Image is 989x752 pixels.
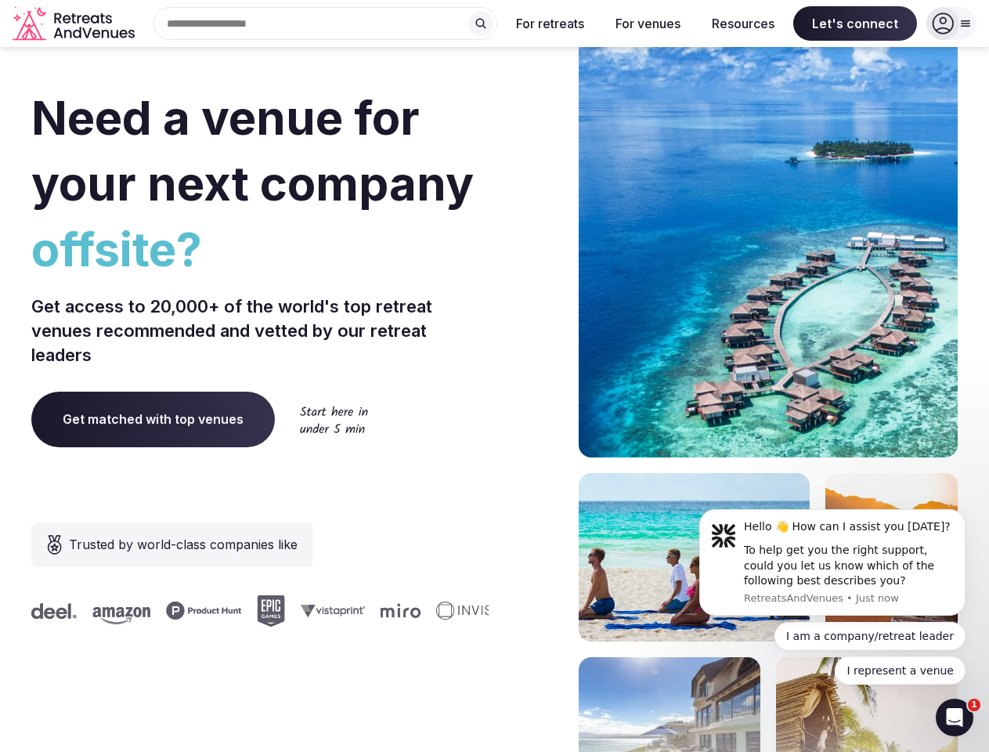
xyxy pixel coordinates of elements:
iframe: Intercom notifications message [676,490,989,744]
span: offsite? [31,216,489,282]
iframe: Intercom live chat [936,699,973,736]
svg: Deel company logo [27,603,73,619]
p: Get access to 20,000+ of the world's top retreat venues recommended and vetted by our retreat lea... [31,295,489,367]
svg: Epic Games company logo [253,595,281,627]
span: Need a venue for your next company [31,89,474,211]
svg: Miro company logo [377,603,417,618]
svg: Vistaprint company logo [297,604,361,617]
span: Trusted by world-class companies like [69,535,298,554]
a: Visit the homepage [13,6,138,42]
svg: Invisible company logo [432,602,518,620]
img: woman sitting in back of truck with camels [825,473,958,642]
a: Get matched with top venues [31,392,275,446]
button: Resources [699,6,787,41]
img: yoga on tropical beach [579,473,810,642]
span: Let's connect [793,6,917,41]
span: 1 [968,699,980,711]
button: For retreats [504,6,597,41]
img: Start here in under 5 min [300,406,368,433]
svg: Retreats and Venues company logo [13,6,138,42]
button: For venues [603,6,693,41]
